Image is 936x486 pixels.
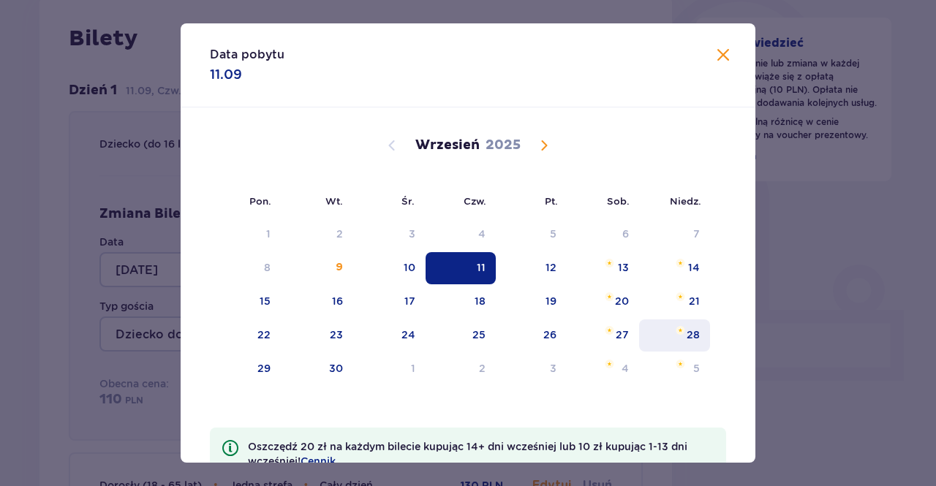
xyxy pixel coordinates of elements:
small: Pon. [249,195,271,207]
small: Czw. [464,195,486,207]
td: sobota, 13 września 2025 [567,252,639,284]
td: czwartek, 2 października 2025 [426,353,497,385]
td: Selected. czwartek, 11 września 2025 [426,252,497,284]
td: czwartek, 25 września 2025 [426,319,497,352]
div: 19 [546,294,556,308]
td: Not available. poniedziałek, 1 września 2025 [210,219,281,251]
small: Pt. [545,195,558,207]
div: 1 [266,227,271,241]
td: niedziela, 28 września 2025 [639,319,710,352]
div: 30 [329,361,343,376]
td: Not available. niedziela, 7 września 2025 [639,219,710,251]
div: 3 [550,361,556,376]
p: Oszczędź 20 zł na każdym bilecie kupując 14+ dni wcześniej lub 10 zł kupując 1-13 dni wcześniej! [248,439,714,468]
div: 20 [615,294,629,308]
td: wtorek, 9 września 2025 [281,252,353,284]
p: 11.09 [210,66,242,83]
div: 23 [330,327,343,342]
td: środa, 24 września 2025 [353,319,426,352]
div: 25 [472,327,486,342]
small: Sob. [607,195,630,207]
div: 2 [336,227,343,241]
p: Wrzesień [415,137,480,154]
td: Not available. poniedziałek, 8 września 2025 [210,252,281,284]
div: 29 [257,361,271,376]
small: Śr. [401,195,415,207]
div: 8 [264,260,271,275]
td: Not available. wtorek, 2 września 2025 [281,219,353,251]
div: 18 [475,294,486,308]
div: 27 [616,327,629,342]
td: Not available. sobota, 6 września 2025 [567,219,639,251]
div: Calendar [181,107,755,410]
div: 15 [260,294,271,308]
td: piątek, 19 września 2025 [496,286,567,318]
td: poniedziałek, 15 września 2025 [210,286,281,318]
div: 1 [411,361,415,376]
div: 4 [478,227,486,241]
td: sobota, 27 września 2025 [567,319,639,352]
div: 17 [404,294,415,308]
p: 2025 [486,137,521,154]
div: 16 [332,294,343,308]
td: niedziela, 14 września 2025 [639,252,710,284]
td: poniedziałek, 22 września 2025 [210,319,281,352]
td: Not available. piątek, 5 września 2025 [496,219,567,251]
div: 22 [257,327,271,342]
td: czwartek, 18 września 2025 [426,286,497,318]
td: wtorek, 30 września 2025 [281,353,353,385]
td: poniedziałek, 29 września 2025 [210,353,281,385]
div: 3 [409,227,415,241]
td: piątek, 3 października 2025 [496,353,567,385]
td: środa, 10 września 2025 [353,252,426,284]
div: 24 [401,327,415,342]
td: piątek, 12 września 2025 [496,252,567,284]
div: 4 [622,361,629,376]
div: 9 [336,260,343,275]
small: Niedz. [670,195,701,207]
div: 13 [618,260,629,275]
div: 10 [404,260,415,275]
td: niedziela, 5 października 2025 [639,353,710,385]
td: Not available. środa, 3 września 2025 [353,219,426,251]
td: sobota, 20 września 2025 [567,286,639,318]
td: niedziela, 21 września 2025 [639,286,710,318]
td: środa, 17 września 2025 [353,286,426,318]
div: 2 [479,361,486,376]
div: 26 [543,327,556,342]
td: Not available. czwartek, 4 września 2025 [426,219,497,251]
p: Data pobytu [210,47,284,63]
a: Cennik [301,454,336,468]
small: Wt. [325,195,343,207]
td: wtorek, 23 września 2025 [281,319,353,352]
div: 12 [546,260,556,275]
td: środa, 1 października 2025 [353,353,426,385]
div: 11 [477,260,486,275]
td: sobota, 4 października 2025 [567,353,639,385]
div: 5 [550,227,556,241]
div: 6 [622,227,629,241]
td: piątek, 26 września 2025 [496,319,567,352]
td: wtorek, 16 września 2025 [281,286,353,318]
